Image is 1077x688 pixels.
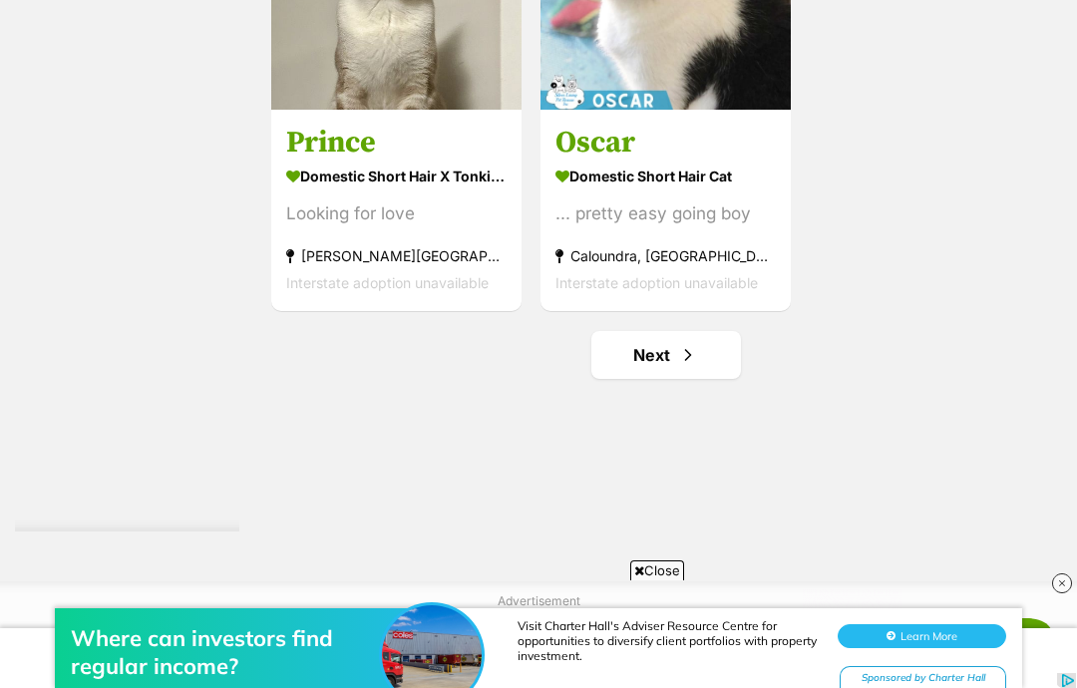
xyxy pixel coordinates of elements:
[540,109,791,311] a: Oscar Domestic Short Hair Cat ... pretty easy going boy Caloundra, [GEOGRAPHIC_DATA] Interstate a...
[286,242,507,269] strong: [PERSON_NAME][GEOGRAPHIC_DATA], [GEOGRAPHIC_DATA]
[555,124,776,162] h3: Oscar
[1052,573,1072,593] img: close_rtb.svg
[555,274,758,291] span: Interstate adoption unavailable
[286,200,507,227] div: Looking for love
[286,274,489,291] span: Interstate adoption unavailable
[555,200,776,227] div: ... pretty easy going boy
[840,98,1006,123] div: Sponsored by Charter Hall
[71,56,390,112] div: Where can investors find regular income?
[555,242,776,269] strong: Caloundra, [GEOGRAPHIC_DATA]
[591,331,741,379] a: Next page
[269,331,1062,379] nav: Pagination
[518,50,817,95] div: Visit Charter Hall's Adviser Resource Centre for opportunities to diversify client portfolios wit...
[838,56,1006,80] button: Learn More
[630,560,684,580] span: Close
[286,162,507,190] strong: Domestic Short Hair x Tonkinese Cat
[555,162,776,190] strong: Domestic Short Hair Cat
[271,109,522,311] a: Prince Domestic Short Hair x Tonkinese Cat Looking for love [PERSON_NAME][GEOGRAPHIC_DATA], [GEOG...
[382,37,482,137] img: Where can investors find regular income?
[286,124,507,162] h3: Prince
